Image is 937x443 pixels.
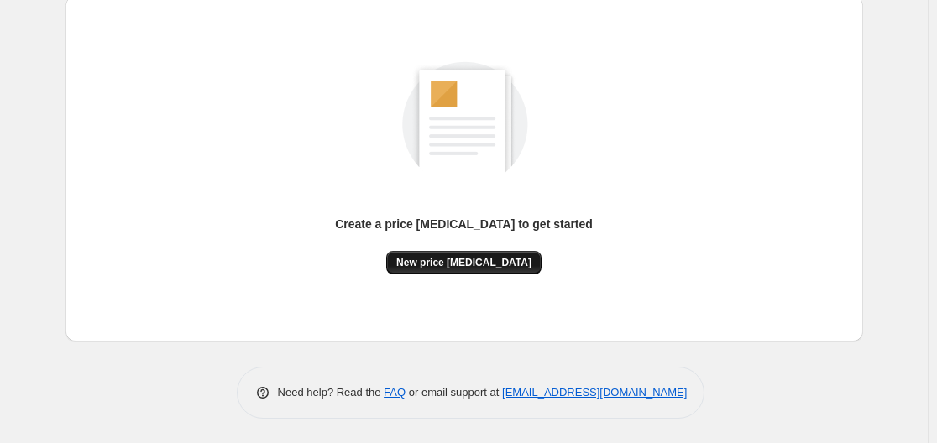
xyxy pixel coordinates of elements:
[384,386,406,399] a: FAQ
[406,386,502,399] span: or email support at
[396,256,531,269] span: New price [MEDICAL_DATA]
[386,251,542,274] button: New price [MEDICAL_DATA]
[335,216,593,232] p: Create a price [MEDICAL_DATA] to get started
[278,386,385,399] span: Need help? Read the
[502,386,687,399] a: [EMAIL_ADDRESS][DOMAIN_NAME]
